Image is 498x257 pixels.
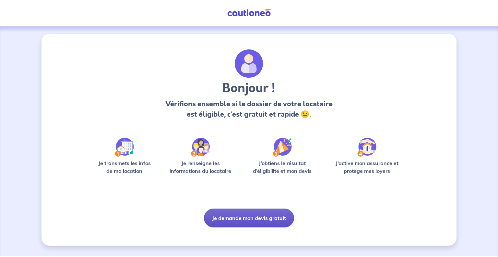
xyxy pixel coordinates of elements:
[235,49,263,78] img: archivate
[225,9,273,17] img: Cautioneo
[115,138,134,157] img: /static/90a569abe86eec82015bcaae536bd8e6/Step-1.svg
[93,159,155,175] p: Je transmets les infos de ma location
[273,138,292,157] img: /static/f3e743aab9439237c3e2196e4328bba9/Step-3.svg
[246,159,319,175] p: J’obtiens le résultat d’éligibilité et mon devis
[191,138,210,157] img: /static/c0a346edaed446bb123850d2d04ad552/Step-2.svg
[166,159,235,175] p: Je renseigne les informations du locataire
[204,209,294,227] button: Je demande mon devis gratuit
[163,81,334,96] h3: Bonjour !
[357,138,376,157] img: /static/bfff1cf634d835d9112899e6a3df1a5d/Step-4.svg
[329,159,405,175] p: J’active mon assurance et protège mes loyers
[163,99,334,120] p: Vérifions ensemble si le dossier de votre locataire est éligible, c’est gratuit et rapide 😉.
